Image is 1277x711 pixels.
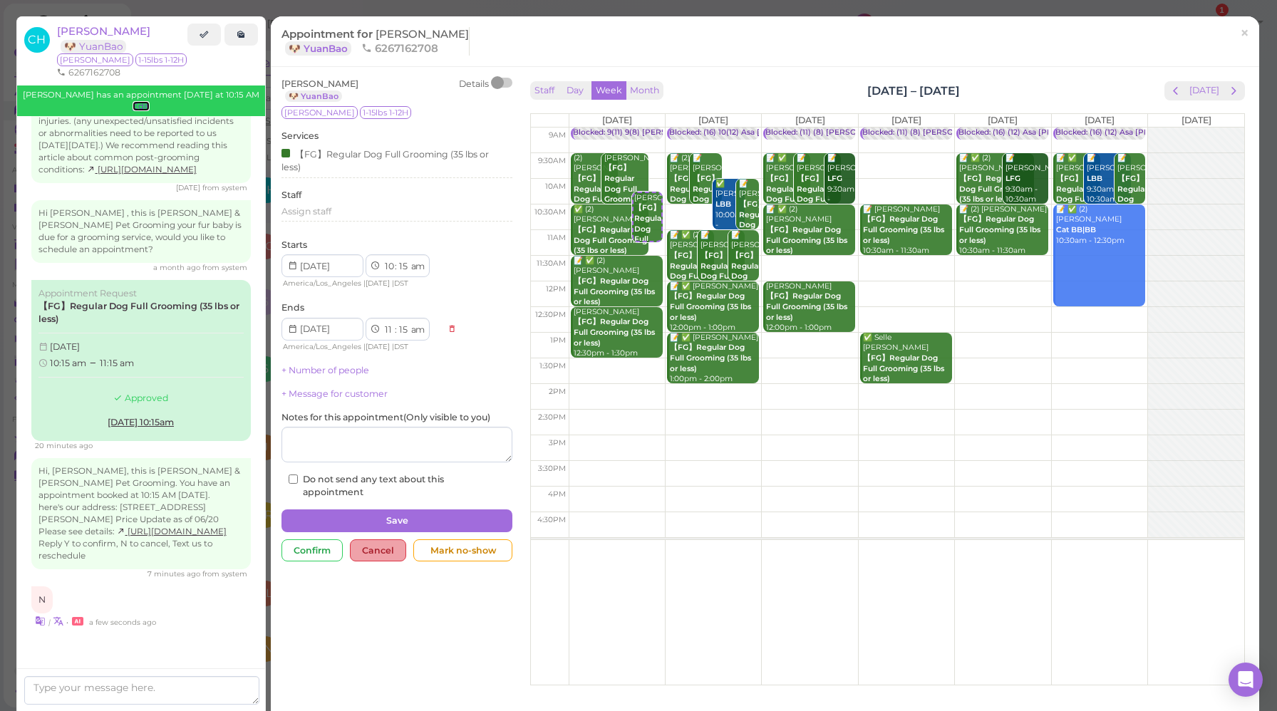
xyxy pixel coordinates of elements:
div: Blocked: 9(11) 9(8) [PERSON_NAME] • Appointment [573,128,767,138]
span: 11:15 am [100,358,134,368]
a: 🐶 YuanBao [61,40,126,53]
b: LBB [1087,174,1102,183]
div: N [31,586,53,613]
span: 12pm [546,284,566,294]
label: Ends [281,301,304,314]
div: 📝 ✅ [PERSON_NAME] 1:00pm - 2:00pm [669,333,759,385]
span: DST [394,342,408,351]
b: 【FG】Regular Dog Full Grooming (35 lbs or less) [766,291,847,321]
div: [PERSON_NAME] 9:30am - 10:30am [604,153,648,247]
b: 【FG】Regular Dog Full Grooming (35 lbs or less) [863,214,944,244]
a: [URL][DOMAIN_NAME] [87,165,197,175]
span: 4:30pm [537,515,566,524]
span: CH [24,27,50,53]
div: 📝 (2) [PERSON_NAME] 9:30am - 10:30am [669,153,699,279]
span: 1pm [550,336,566,345]
b: 【FG】Regular Dog Full Grooming (35 lbs or less) [766,225,847,255]
span: 09/20/2025 09:55am [148,569,202,578]
button: Week [591,81,626,100]
span: [DATE] [698,115,728,125]
b: 【FG】Regular Dog Full Grooming (35 lbs or less) [670,291,751,321]
button: Staff [530,81,559,100]
div: | | [281,341,440,353]
div: 📝 [PERSON_NAME] 10:30am - 11:30am [862,204,952,256]
i: | [48,618,51,627]
div: ✅ (2) [PERSON_NAME] 10:30am - 11:30am [573,204,648,267]
label: Notes for this appointment ( Only visible to you ) [281,411,490,424]
a: Edit [133,101,150,111]
li: 6267162708 [53,66,124,79]
b: 【FG】Regular Dog Full Grooming (35 lbs or less) [670,251,708,312]
span: [PERSON_NAME] has an appointment [DATE] at 10:15 AM [23,90,259,100]
span: 10am [545,182,566,191]
div: Blocked: (11) (8) [PERSON_NAME] • Appointment [765,128,951,138]
span: [DATE] [1085,115,1115,125]
span: [DATE] [366,342,390,351]
span: 1:30pm [539,361,566,370]
span: 9am [549,130,566,140]
span: from system [202,263,247,272]
span: × [1240,23,1249,43]
div: | | [281,277,440,290]
div: Appointment Request [38,287,244,300]
div: Confirm [281,539,343,562]
b: 【FG】Regular Dog Full Grooming (35 lbs or less) [604,163,643,224]
div: 📝 [PERSON_NAME] 9:30am - 10:30am [1117,153,1145,279]
b: 【FG】Regular Dog Full Grooming (35 lbs or less) [959,214,1040,244]
a: 🐶 YuanBao [285,41,351,56]
b: 【FG】Regular Dog Full Grooming (35 lbs or less) [959,174,1033,204]
div: 📝 [PERSON_NAME] 10:00am - 11:00am [738,179,759,326]
span: 4pm [548,489,566,499]
div: 📝 [PERSON_NAME] 11:00am - 12:00pm [730,230,759,355]
span: [PERSON_NAME] [281,78,358,89]
span: 2pm [549,387,566,396]
span: [DATE] [602,115,632,125]
b: 【FG】Regular Dog Full Grooming (35 lbs or less) [731,251,770,323]
label: 【FG】Regular Dog Full Grooming (35 lbs or less) [38,300,244,326]
a: [PERSON_NAME] 🐶 YuanBao [57,24,150,53]
b: 【FG】Regular Dog Full Grooming (35 lbs or less) [700,251,739,312]
span: [DATE] [988,115,1018,125]
span: 09/20/2025 10:02am [89,618,156,627]
span: 08/08/2025 10:19am [153,263,202,272]
div: 📝 [PERSON_NAME] 9:30am - 10:30am [1005,153,1049,205]
div: 📝 [PERSON_NAME] 9:30am - 10:30am [827,153,855,216]
div: 📝 [PERSON_NAME] 9:30am - 10:30am [796,153,841,258]
div: Hi, [PERSON_NAME], this is [PERSON_NAME] & [PERSON_NAME] Pet Grooming. You have an appointment bo... [31,458,251,569]
b: 【FG】Regular Dog Full Grooming (35 lbs or less) [739,199,777,293]
div: 📝 ✅ (2) [PERSON_NAME] 9:30am - 10:30am [958,153,1034,216]
b: 【FG】Regular Dog Full Grooming (35 lbs or less) [574,225,647,255]
div: [PERSON_NAME] 12:30pm - 1:30pm [573,307,663,359]
span: 10:15 am [50,358,88,368]
div: [PERSON_NAME] 12:00pm - 1:00pm [765,281,855,333]
span: [DATE] [1182,115,1211,125]
span: [DATE] [795,115,825,125]
div: Appointment for [281,27,470,56]
b: 【FG】Regular Dog Full Grooming (35 lbs or less) [574,317,655,347]
div: 📝 ✅ (2) [PERSON_NAME] 11:30am - 12:30pm [573,256,663,318]
span: 10:30am [534,207,566,217]
div: 📝 (2) [PERSON_NAME] 10:30am - 11:30am [958,204,1048,256]
span: 11am [547,233,566,242]
span: DST [394,279,408,288]
b: LFG [1005,174,1020,183]
div: 📝 ✅ (2) [PERSON_NAME] 10:30am - 12:30pm [1055,204,1145,246]
div: 【FG】Regular Dog Full Grooming (35 lbs or less) [281,146,509,174]
span: [DATE] [366,279,390,288]
div: 📝 ✅ (2) [PERSON_NAME] 11:00am - 12:00pm [669,230,714,335]
span: 09/20/2025 09:42am [35,441,93,450]
b: 【FG】Regular Dog Full Grooming (35 lbs or less) [1117,174,1156,246]
b: 【FG】Regular Dog Full Grooming (35 lbs or less) [797,174,835,235]
a: + Message for customer [281,388,388,399]
a: × [1231,17,1258,51]
div: 📝 ✅ [PERSON_NAME] 9:30am - 10:30am [765,153,810,258]
h2: [DATE] – [DATE] [867,83,960,99]
span: [DATE] [891,115,921,125]
div: 📝 [PERSON_NAME] 9:30am - 10:30am [1086,153,1131,205]
button: Save [281,509,512,532]
div: Mark no-show [413,539,512,562]
span: 3pm [549,438,566,447]
a: 🐶 YuanBao [285,90,342,102]
span: 1-15lbs 1-12H [360,106,411,119]
a: [DATE] 10:15am [95,411,186,434]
